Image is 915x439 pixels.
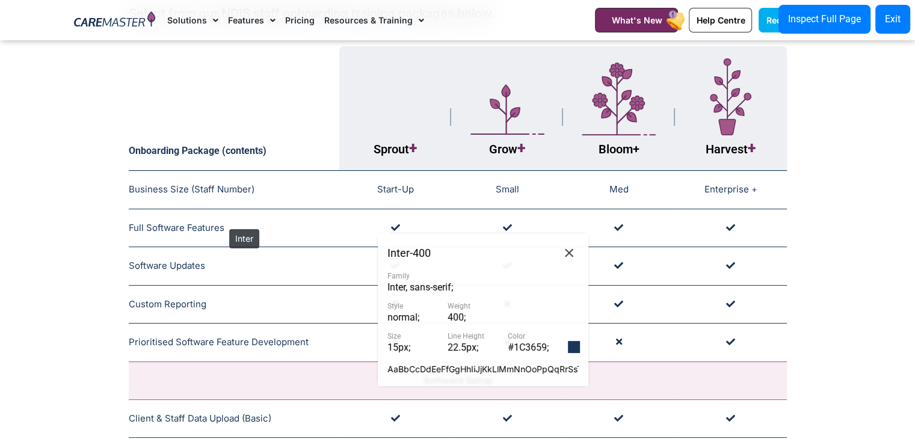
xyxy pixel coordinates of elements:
a: What's New [595,8,678,32]
button: Inspect Full Page [778,5,870,34]
span: Inter, sans-serif ; [387,281,453,293]
button: Exit [875,5,910,34]
span: Sprout [374,142,417,156]
span: #1C3659 ; [508,342,549,353]
span: normal ; [387,312,419,323]
span: What's New [611,15,662,25]
span: 22.5px ; [448,342,478,353]
span: Style [387,302,448,310]
div: Exit [885,12,901,26]
span: Harvest [706,142,756,156]
span: 400 ; [448,312,466,323]
img: Layer_1-5.svg [470,84,544,135]
img: CareMaster Logo [74,11,155,29]
span: Help Centre [696,15,745,25]
td: Small [451,171,563,209]
span: Software Setup [424,375,492,386]
span: + [633,142,639,156]
td: Client & Staff Data Upload (Basic) [129,399,340,438]
div: AaBbCcDdEeFfGgHhIiJjKkLlMmNnOoPpQqRrSsTtUuVvWwXxYyZz [387,363,579,376]
span: Weight [448,302,508,310]
span: Size [387,333,448,340]
span: Grow [489,142,525,156]
img: Layer_1-4-1.svg [582,63,656,136]
td: Med [563,171,675,209]
span: Inter - 400 [387,248,431,259]
a: Request a Demo [759,8,840,32]
td: Prioritised Software Feature Development [129,324,340,362]
span: + [517,140,525,157]
div: Inspect Full Page [788,12,861,26]
span: Color [508,333,568,340]
th: Onboarding Package (contents) [129,46,340,171]
span: Business Size (Staff Number) [129,183,254,195]
span: + [409,140,417,157]
span: Bloom [599,142,639,156]
span: Full Software Features [129,222,224,233]
span: Line Height [448,333,508,340]
span: Family [387,272,579,280]
img: Layer_1-7-1.svg [710,58,751,135]
span: Request a Demo [766,15,833,25]
span: 15px ; [387,342,410,353]
td: Start-Up [339,171,451,209]
a: Help Centre [689,8,752,32]
td: Enterprise + [675,171,787,209]
td: Custom Reporting [129,285,340,324]
span: + [748,140,756,157]
div: Inter [229,229,259,248]
td: Software Updates [129,247,340,286]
